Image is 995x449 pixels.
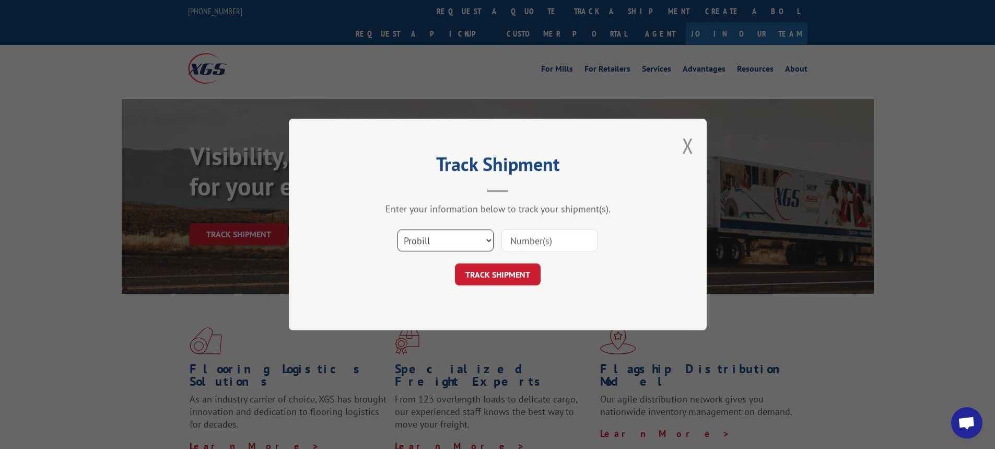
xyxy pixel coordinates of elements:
[341,157,654,177] h2: Track Shipment
[951,407,982,439] div: Open chat
[341,203,654,215] div: Enter your information below to track your shipment(s).
[455,263,541,285] button: TRACK SHIPMENT
[501,229,598,251] input: Number(s)
[682,132,694,159] button: Close modal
